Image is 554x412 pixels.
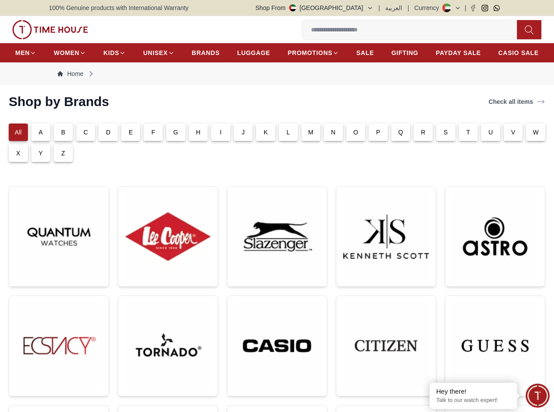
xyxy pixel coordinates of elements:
[129,128,133,137] p: E
[482,5,488,11] a: Instagram
[237,45,270,61] a: LUGGAGE
[436,397,510,404] p: Talk to our watch expert!
[237,48,270,57] span: LUGGAGE
[263,128,268,137] p: K
[489,128,493,137] p: U
[391,48,418,57] span: GIFTING
[83,128,88,137] p: C
[398,128,403,137] p: Q
[125,194,211,279] img: ...
[414,3,443,12] div: Currency
[61,128,65,137] p: B
[220,128,222,137] p: I
[103,48,119,57] span: KIDS
[385,3,402,12] button: العربية
[353,128,358,137] p: O
[39,149,43,158] p: Y
[465,3,466,12] span: |
[444,128,448,137] p: S
[343,303,429,388] img: ...
[16,149,21,158] p: X
[39,128,43,137] p: A
[287,128,290,137] p: L
[16,194,102,279] img: ...
[234,303,320,389] img: ...
[436,48,481,57] span: PAYDAY SALE
[356,45,374,61] a: SALE
[287,45,339,61] a: PROMOTIONS
[466,128,470,137] p: T
[143,45,174,61] a: UNISEX
[192,45,220,61] a: BRANDS
[436,45,481,61] a: PAYDAY SALE
[436,387,510,396] div: Hey there!
[16,303,102,388] img: ...
[289,4,296,11] img: United Arab Emirates
[356,48,374,57] span: SALE
[452,303,538,389] img: ...
[526,384,550,408] div: Chat Widget
[242,128,245,137] p: J
[343,194,429,279] img: ...
[192,48,220,57] span: BRANDS
[421,128,425,137] p: R
[151,128,155,137] p: F
[125,303,211,388] img: ...
[103,45,126,61] a: KIDS
[331,128,335,137] p: N
[9,94,109,110] h2: Shop by Brands
[15,48,30,57] span: MEN
[391,45,418,61] a: GIFTING
[487,96,547,108] a: Check all items
[407,3,409,12] span: |
[470,5,476,11] a: Facebook
[308,128,313,137] p: M
[287,48,332,57] span: PROMOTIONS
[173,128,178,137] p: G
[511,128,516,137] p: V
[379,3,380,12] span: |
[493,5,500,11] a: Whatsapp
[143,48,168,57] span: UNISEX
[498,45,539,61] a: CASIO SALE
[62,149,65,158] p: Z
[49,62,505,85] nav: Breadcrumb
[498,48,539,57] span: CASIO SALE
[533,128,538,137] p: W
[12,20,88,39] img: ...
[54,45,86,61] a: WOMEN
[376,128,380,137] p: P
[54,48,79,57] span: WOMEN
[106,128,110,137] p: D
[256,3,373,12] button: Shop From[GEOGRAPHIC_DATA]
[15,45,36,61] a: MEN
[234,194,320,279] img: ...
[15,128,22,137] p: All
[452,194,538,279] img: ...
[58,69,83,78] a: Home
[49,3,188,12] span: 100% Genuine products with International Warranty
[196,128,200,137] p: H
